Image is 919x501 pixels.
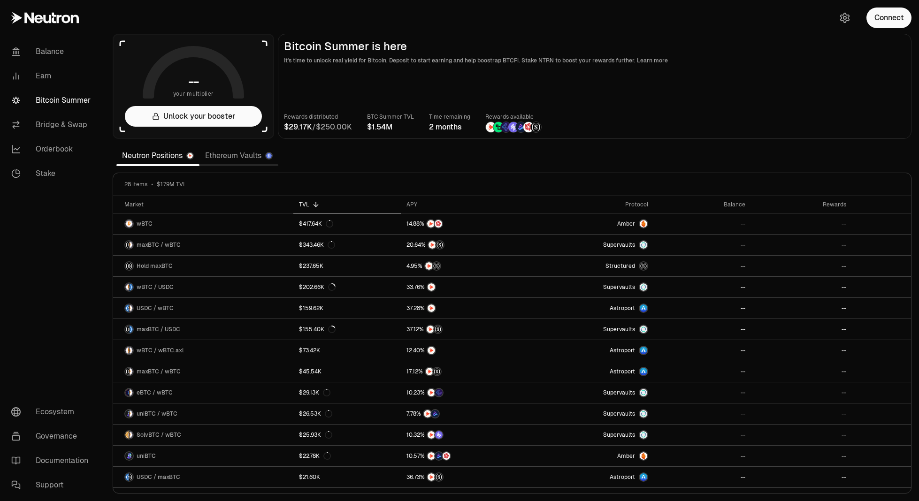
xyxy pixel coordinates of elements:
[508,122,519,132] img: Solv Points
[406,325,521,334] button: NTRNStructured Points
[113,256,293,276] a: maxBTC LogoHold maxBTC
[617,220,635,228] span: Amber
[751,256,852,276] a: --
[427,326,434,333] img: NTRN
[367,112,414,121] p: BTC Summer TVL
[603,431,635,439] span: Supervaults
[424,410,431,417] img: NTRN
[429,121,470,133] div: 2 months
[751,319,852,340] a: --
[406,201,521,208] div: APY
[603,283,635,291] span: Supervaults
[113,425,293,445] a: SolvBTC LogowBTC LogoSolvBTC / wBTC
[125,241,129,249] img: maxBTC Logo
[299,201,395,208] div: TVL
[654,319,751,340] a: --
[113,277,293,297] a: wBTC LogoUSDC LogowBTC / USDC
[293,277,401,297] a: $202.66K
[434,326,442,333] img: Structured Points
[640,452,647,460] img: Amber
[125,220,133,228] img: wBTC Logo
[637,57,668,64] a: Learn more
[113,361,293,382] a: maxBTC LogowBTC LogomaxBTC / wBTC
[137,326,180,333] span: maxBTC / USDC
[603,389,635,396] span: Supervaults
[113,467,293,487] a: USDC LogomaxBTC LogoUSDC / maxBTC
[406,282,521,292] button: NTRN
[605,262,635,270] span: Structured
[528,235,654,255] a: SupervaultsSupervaults
[125,452,133,460] img: uniBTC Logo
[654,446,751,466] a: --
[4,88,101,113] a: Bitcoin Summer
[528,382,654,403] a: SupervaultsSupervaults
[428,431,435,439] img: NTRN
[113,382,293,403] a: eBTC LogowBTC LogoeBTC / wBTC
[528,467,654,487] a: Astroport
[4,448,101,473] a: Documentation
[429,112,470,121] p: Time remaining
[433,368,441,375] img: Structured Points
[173,89,214,99] span: your multiplier
[293,340,401,361] a: $73.42K
[654,277,751,297] a: --
[137,452,156,460] span: uniBTC
[406,367,521,376] button: NTRNStructured Points
[435,473,443,481] img: Structured Points
[293,298,401,319] a: $159.62K
[610,347,635,354] span: Astroport
[401,319,527,340] a: NTRNStructured Points
[137,220,153,228] span: wBTC
[4,64,101,88] a: Earn
[4,39,101,64] a: Balance
[4,473,101,497] a: Support
[640,389,647,396] img: Supervaults
[528,298,654,319] a: Astroport
[299,452,331,460] div: $22.78K
[654,467,751,487] a: --
[137,431,181,439] span: SolvBTC / wBTC
[299,347,320,354] div: $73.42K
[130,410,133,417] img: wBTC Logo
[113,446,293,466] a: uniBTC LogouniBTC
[528,403,654,424] a: SupervaultsSupervaults
[429,241,436,249] img: NTRN
[654,382,751,403] a: --
[528,446,654,466] a: AmberAmber
[113,213,293,234] a: wBTC LogowBTC
[654,235,751,255] a: --
[124,201,288,208] div: Market
[610,368,635,375] span: Astroport
[433,262,440,270] img: Structured Points
[137,241,181,249] span: maxBTC / wBTC
[4,400,101,424] a: Ecosystem
[428,304,435,312] img: NTRN
[610,304,635,312] span: Astroport
[284,40,905,53] h2: Bitcoin Summer is here
[531,122,541,132] img: Structured Points
[4,137,101,161] a: Orderbook
[610,473,635,481] span: Astroport
[401,340,527,361] a: NTRN
[401,298,527,319] a: NTRN
[603,410,635,417] span: Supervaults
[486,122,496,132] img: NTRN
[751,361,852,382] a: --
[4,113,101,137] a: Bridge & Swap
[406,261,521,271] button: NTRNStructured Points
[640,262,647,270] img: maxBTC
[425,262,433,270] img: NTRN
[113,298,293,319] a: USDC LogowBTC LogoUSDC / wBTC
[654,213,751,234] a: --
[299,389,330,396] div: $29.13K
[751,213,852,234] a: --
[284,121,352,133] div: /
[603,326,635,333] span: Supervaults
[401,277,527,297] a: NTRN
[406,451,521,461] button: NTRNBedrock DiamondsMars Fragments
[493,122,504,132] img: Lombard Lux
[266,153,272,159] img: Ethereum Logo
[130,389,133,396] img: wBTC Logo
[125,304,129,312] img: USDC Logo
[130,241,133,249] img: wBTC Logo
